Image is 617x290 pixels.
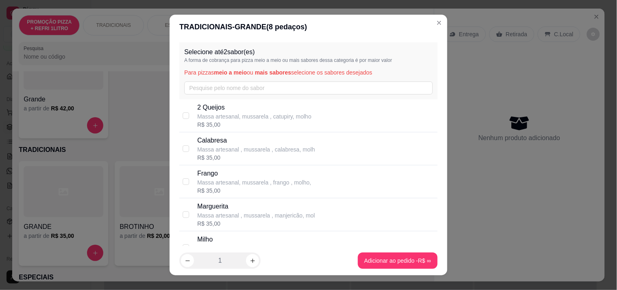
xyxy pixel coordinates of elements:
[184,57,433,64] p: A forma de cobrança para pizza meio a meio ou mais sabores dessa categoria é por
[246,254,259,267] button: increase-product-quantity
[197,202,315,211] p: Marguerita
[214,69,247,76] span: meio a meio
[433,16,446,29] button: Close
[255,69,292,76] span: mais sabores
[184,68,433,77] p: Para pizzas ou selecione os sabores desejados
[197,169,311,178] p: Frango
[197,145,315,154] p: Massa artesanal , mussarela , calabresa, molh
[197,103,312,112] p: 2 Queijos
[184,47,433,57] p: Selecione até 2 sabor(es)
[358,253,438,269] button: Adicionar ao pedido -R$ ∞
[197,235,310,244] p: Milho
[197,121,312,129] div: R$ 35,00
[368,57,392,63] span: maior valor
[197,244,310,253] p: Massa artesanal, mussarela , milho , molho ,
[197,211,315,220] p: Massa artesanal , mussarela , manjericão, mol
[197,178,311,187] p: Massa artesanal, mussarela , frango , molho,
[218,256,222,266] p: 1
[197,187,311,195] div: R$ 35,00
[181,254,194,267] button: decrease-product-quantity
[197,154,315,162] div: R$ 35,00
[197,112,312,121] p: Massa artesanal, mussarela , catupiry, molho
[197,220,315,228] div: R$ 35,00
[197,136,315,145] p: Calabresa
[184,81,433,94] input: Pesquise pelo nome do sabor
[179,21,438,33] div: TRADICIONAIS - GRANDE ( 8 pedaços)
